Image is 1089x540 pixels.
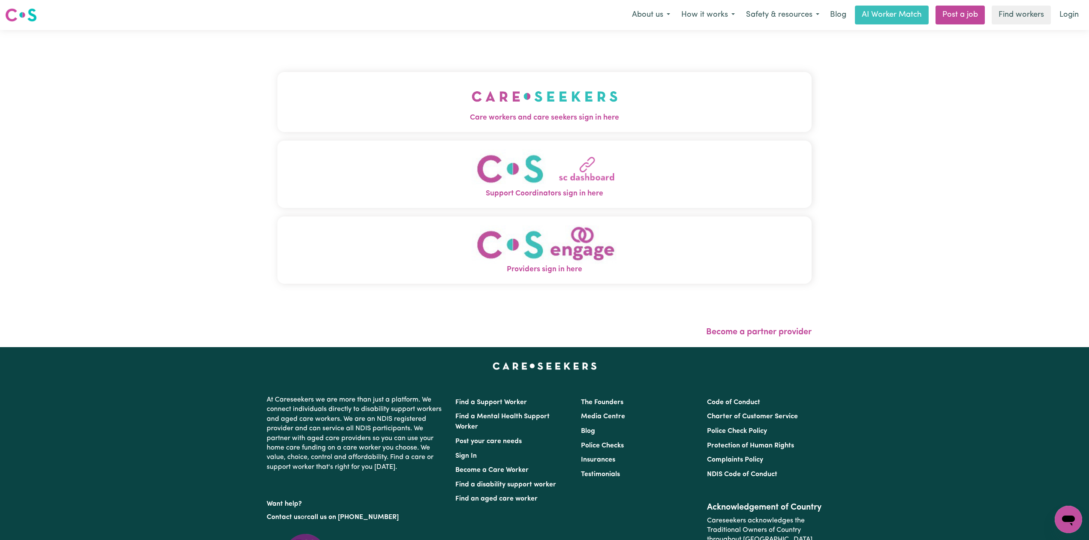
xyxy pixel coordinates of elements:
a: Find a Support Worker [455,399,527,406]
button: Care workers and care seekers sign in here [277,72,812,132]
a: call us on [PHONE_NUMBER] [307,514,399,521]
a: Become a Care Worker [455,467,529,474]
a: Find a Mental Health Support Worker [455,413,550,430]
a: Find a disability support worker [455,481,556,488]
a: Post a job [936,6,985,24]
a: NDIS Code of Conduct [707,471,777,478]
a: AI Worker Match [855,6,929,24]
a: Police Check Policy [707,428,767,435]
img: Careseekers logo [5,7,37,23]
a: Find an aged care worker [455,495,538,502]
a: Complaints Policy [707,456,763,463]
a: Find workers [992,6,1051,24]
a: Testimonials [581,471,620,478]
a: Insurances [581,456,615,463]
p: or [267,509,445,525]
iframe: Button to launch messaging window [1055,506,1082,533]
button: Safety & resources [740,6,825,24]
a: Media Centre [581,413,625,420]
button: About us [626,6,676,24]
button: How it works [676,6,740,24]
button: Support Coordinators sign in here [277,141,812,208]
a: Become a partner provider [706,328,812,336]
p: Want help? [267,496,445,509]
a: Careseekers home page [493,363,597,369]
button: Providers sign in here [277,216,812,284]
a: Police Checks [581,442,624,449]
span: Providers sign in here [277,264,812,275]
a: Careseekers logo [5,5,37,25]
a: Charter of Customer Service [707,413,798,420]
a: Code of Conduct [707,399,760,406]
span: Care workers and care seekers sign in here [277,112,812,123]
a: Sign In [455,453,477,459]
a: Blog [581,428,595,435]
a: Blog [825,6,851,24]
a: The Founders [581,399,623,406]
p: At Careseekers we are more than just a platform. We connect individuals directly to disability su... [267,392,445,475]
a: Post your care needs [455,438,522,445]
span: Support Coordinators sign in here [277,188,812,199]
a: Protection of Human Rights [707,442,794,449]
a: Contact us [267,514,301,521]
a: Login [1054,6,1084,24]
h2: Acknowledgement of Country [707,502,822,513]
